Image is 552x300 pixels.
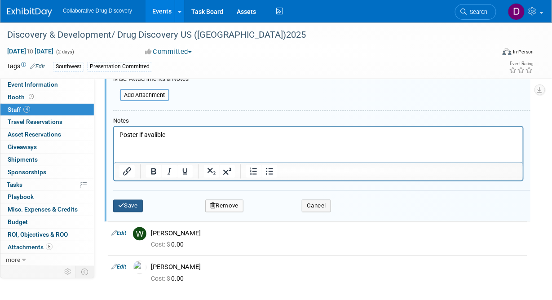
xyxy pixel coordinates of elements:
span: 5 [46,243,53,250]
span: Sponsorships [8,168,46,176]
span: [DATE] [DATE] [7,47,54,55]
span: Cost: $ [151,275,171,282]
span: Budget [8,218,28,225]
button: Subscript [204,165,219,178]
a: more [0,254,94,266]
span: ROI, Objectives & ROO [8,231,68,238]
span: Search [467,9,488,15]
span: 0.00 [151,241,187,248]
button: Save [113,200,143,212]
img: Daniel Castro [508,3,525,20]
a: Travel Reservations [0,116,94,128]
span: (2 days) [55,49,74,55]
img: W.jpg [133,227,146,241]
img: Format-Inperson.png [503,48,512,55]
span: Asset Reservations [8,131,61,138]
span: Playbook [8,193,34,200]
a: Budget [0,216,94,228]
button: Cancel [302,200,331,212]
span: Travel Reservations [8,118,62,125]
div: Event Format [457,47,534,60]
span: Shipments [8,156,38,163]
a: Event Information [0,79,94,91]
div: Notes [113,117,524,125]
span: Giveaways [8,143,37,150]
button: Committed [142,47,195,57]
span: Staff [8,106,30,113]
div: Presentation Committed [87,62,152,71]
span: more [6,256,20,263]
div: Southwest [53,62,84,71]
div: Discovery & Development/ Drug Discovery US ([GEOGRAPHIC_DATA])2025 [4,27,489,43]
span: 4 [23,106,30,113]
span: Booth [8,93,35,101]
a: Shipments [0,154,94,166]
a: Attachments5 [0,241,94,253]
iframe: Rich Text Area [114,127,523,162]
span: Tasks [7,181,22,188]
button: Bold [146,165,161,178]
div: [PERSON_NAME] [151,263,524,272]
button: Italic [162,165,177,178]
img: ExhibitDay [7,8,52,17]
div: In-Person [513,49,534,55]
a: Giveaways [0,141,94,153]
button: Remove [205,200,244,212]
a: Tasks [0,179,94,191]
span: Cost: $ [151,241,171,248]
a: ROI, Objectives & ROO [0,229,94,241]
span: Attachments [8,243,53,251]
a: Edit [111,230,126,237]
a: Playbook [0,191,94,203]
span: Booth not reserved yet [27,93,35,100]
span: Collaborative Drug Discovery [63,8,132,14]
a: Booth [0,91,94,103]
a: Asset Reservations [0,128,94,141]
span: Misc. Expenses & Credits [8,206,78,213]
button: Underline [177,165,193,178]
a: Misc. Expenses & Credits [0,203,94,216]
a: Sponsorships [0,166,94,178]
a: Staff4 [0,104,94,116]
div: [PERSON_NAME] [151,229,524,238]
button: Bullet list [262,165,277,178]
span: to [26,48,35,55]
a: Search [455,4,496,20]
button: Insert/edit link [119,165,135,178]
div: Event Rating [509,62,534,66]
span: Event Information [8,81,58,88]
button: Superscript [220,165,235,178]
button: Numbered list [246,165,261,178]
td: Personalize Event Tab Strip [60,266,76,278]
td: Tags [7,62,45,72]
a: Edit [30,63,45,70]
td: Toggle Event Tabs [76,266,94,278]
a: Edit [111,264,126,270]
span: 0.00 [151,275,187,282]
